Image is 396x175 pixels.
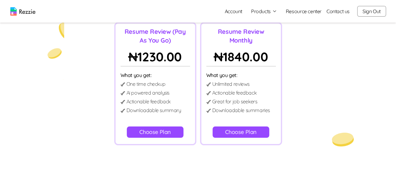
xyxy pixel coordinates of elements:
[127,126,183,138] button: Choose Plan
[206,109,211,113] img: detail
[357,6,386,17] button: Sign Out
[121,47,190,66] p: ₦ 1230.00
[327,8,350,15] a: Contact us
[126,106,181,114] p: Downloadable summary
[286,8,321,15] a: Resource center
[212,89,256,96] p: Actionable feedback
[206,100,211,104] img: detail
[10,7,35,16] img: logo
[121,71,190,79] p: What you get:
[206,47,276,66] p: ₦ 1840.00
[212,80,249,88] p: Unlimited reviews
[121,100,125,104] img: detail
[251,8,277,15] button: Products
[220,5,247,18] a: Account
[206,82,211,86] img: detail
[121,27,190,45] p: Resume Review (Pay As You Go)
[212,98,257,105] p: Great for job seekers
[126,80,166,88] p: One time checkup
[206,91,211,95] img: detail
[212,106,270,114] p: Downloadable summaries
[121,91,125,95] img: detail
[126,98,171,105] p: Actionable feedback
[213,126,269,138] button: Choose Plan
[121,109,125,113] img: detail
[121,82,125,86] img: detail
[206,27,276,45] p: Resume Review Monthly
[206,71,276,79] p: What you get:
[126,89,169,96] p: Ai powered analysis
